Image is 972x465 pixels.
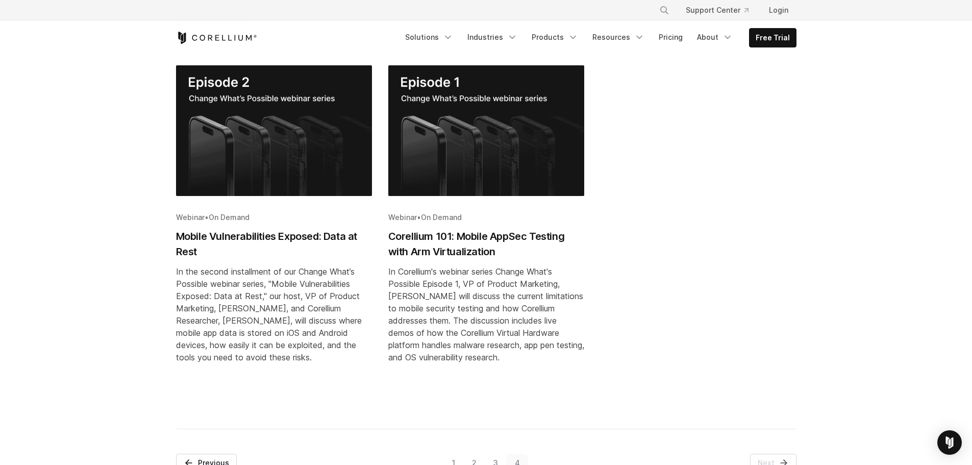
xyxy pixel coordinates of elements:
[388,229,584,259] h2: Corellium 101: Mobile AppSec Testing with Arm Virtualization
[750,29,796,47] a: Free Trial
[655,1,674,19] button: Search
[209,213,250,222] span: On Demand
[647,1,796,19] div: Navigation Menu
[176,32,257,44] a: Corellium Home
[586,28,651,46] a: Resources
[678,1,757,19] a: Support Center
[399,28,459,46] a: Solutions
[461,28,524,46] a: Industries
[176,213,205,222] span: Webinar
[388,65,584,196] img: Corellium 101: Mobile AppSec Testing with Arm Virtualization
[388,213,417,222] span: Webinar
[399,28,796,47] div: Navigation Menu
[421,213,462,222] span: On Demand
[388,65,584,396] a: Blog post summary: Corellium 101: Mobile AppSec Testing with Arm Virtualization
[653,28,689,46] a: Pricing
[388,265,584,363] div: In Corellium's webinar series Change What's Possible Episode 1, VP of Product Marketing, [PERSON_...
[937,430,962,455] div: Open Intercom Messenger
[176,65,372,396] a: Blog post summary: Mobile Vulnerabilities Exposed: Data at Rest
[388,212,584,223] div: •
[176,65,372,196] img: Mobile Vulnerabilities Exposed: Data at Rest
[526,28,584,46] a: Products
[176,229,372,259] h2: Mobile Vulnerabilities Exposed: Data at Rest
[761,1,796,19] a: Login
[176,265,372,363] div: In the second installment of our Change What’s Possible webinar series, "Mobile Vulnerabilities E...
[176,212,372,223] div: •
[691,28,739,46] a: About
